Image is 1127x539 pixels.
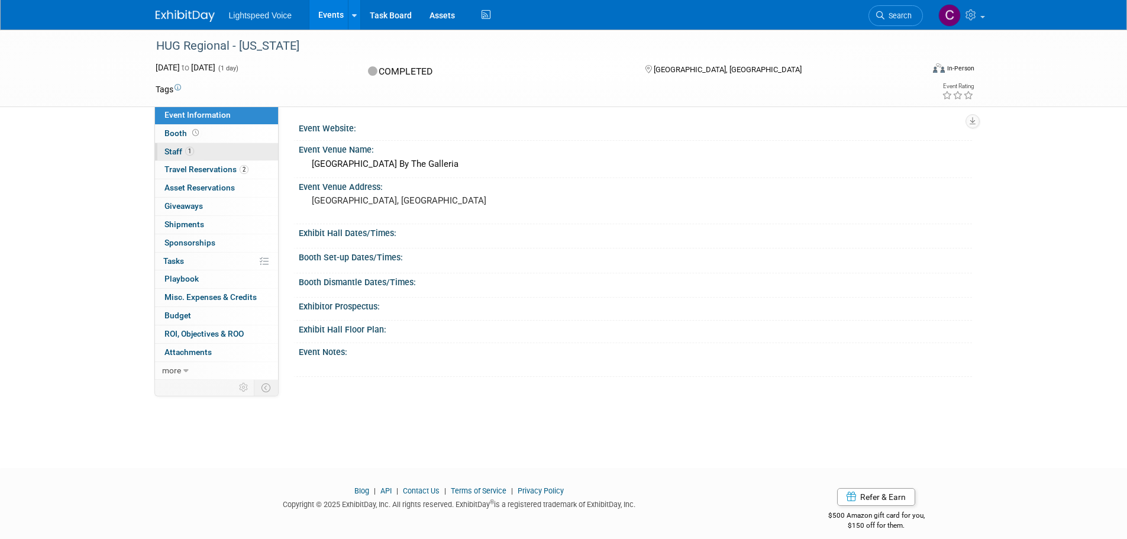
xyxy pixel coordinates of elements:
span: | [371,486,379,495]
span: Budget [164,311,191,320]
a: Shipments [155,216,278,234]
div: COMPLETED [364,62,626,82]
span: Sponsorships [164,238,215,247]
a: more [155,362,278,380]
a: Giveaways [155,198,278,215]
a: Booth [155,125,278,143]
span: [GEOGRAPHIC_DATA], [GEOGRAPHIC_DATA] [654,65,802,74]
div: [GEOGRAPHIC_DATA] By The Galleria [308,155,963,173]
span: ROI, Objectives & ROO [164,329,244,338]
a: Refer & Earn [837,488,915,506]
img: ExhibitDay [156,10,215,22]
div: $500 Amazon gift card for you, [781,503,972,530]
a: ROI, Objectives & ROO [155,325,278,343]
pre: [GEOGRAPHIC_DATA], [GEOGRAPHIC_DATA] [312,195,566,206]
a: Sponsorships [155,234,278,252]
a: Search [868,5,923,26]
a: Travel Reservations2 [155,161,278,179]
div: Exhibitor Prospectus: [299,298,972,312]
span: Misc. Expenses & Credits [164,292,257,302]
div: Event Format [853,62,975,79]
span: (1 day) [217,64,238,72]
span: 1 [185,147,194,156]
a: Contact Us [403,486,440,495]
span: Lightspeed Voice [229,11,292,20]
div: Event Notes: [299,343,972,358]
td: Toggle Event Tabs [254,380,278,395]
span: [DATE] [DATE] [156,63,215,72]
span: to [180,63,191,72]
div: Copyright © 2025 ExhibitDay, Inc. All rights reserved. ExhibitDay is a registered trademark of Ex... [156,496,764,510]
span: more [162,366,181,375]
span: Search [884,11,912,20]
span: | [441,486,449,495]
div: Exhibit Hall Dates/Times: [299,224,972,239]
div: Event Rating [942,83,974,89]
div: Booth Set-up Dates/Times: [299,248,972,263]
span: Playbook [164,274,199,283]
img: Format-Inperson.png [933,63,945,73]
img: Christopher Taylor [938,4,961,27]
span: Booth not reserved yet [190,128,201,137]
span: Attachments [164,347,212,357]
span: Travel Reservations [164,164,248,174]
div: Exhibit Hall Floor Plan: [299,321,972,335]
td: Personalize Event Tab Strip [234,380,254,395]
sup: ® [490,499,494,505]
span: | [508,486,516,495]
a: Privacy Policy [518,486,564,495]
a: Terms of Service [451,486,506,495]
span: Staff [164,147,194,156]
a: Budget [155,307,278,325]
span: Event Information [164,110,231,120]
span: 2 [240,165,248,174]
div: In-Person [947,64,974,73]
span: Asset Reservations [164,183,235,192]
span: Giveaways [164,201,203,211]
td: Tags [156,83,181,95]
div: Event Venue Name: [299,141,972,156]
span: Shipments [164,220,204,229]
a: Tasks [155,253,278,270]
a: Asset Reservations [155,179,278,197]
div: $150 off for them. [781,521,972,531]
div: Booth Dismantle Dates/Times: [299,273,972,288]
div: HUG Regional - [US_STATE] [152,35,905,57]
span: Tasks [163,256,184,266]
a: Event Information [155,106,278,124]
div: Event Venue Address: [299,178,972,193]
a: API [380,486,392,495]
a: Playbook [155,270,278,288]
span: | [393,486,401,495]
a: Misc. Expenses & Credits [155,289,278,306]
a: Blog [354,486,369,495]
span: Booth [164,128,201,138]
a: Attachments [155,344,278,362]
div: Event Website: [299,120,972,134]
a: Staff1 [155,143,278,161]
